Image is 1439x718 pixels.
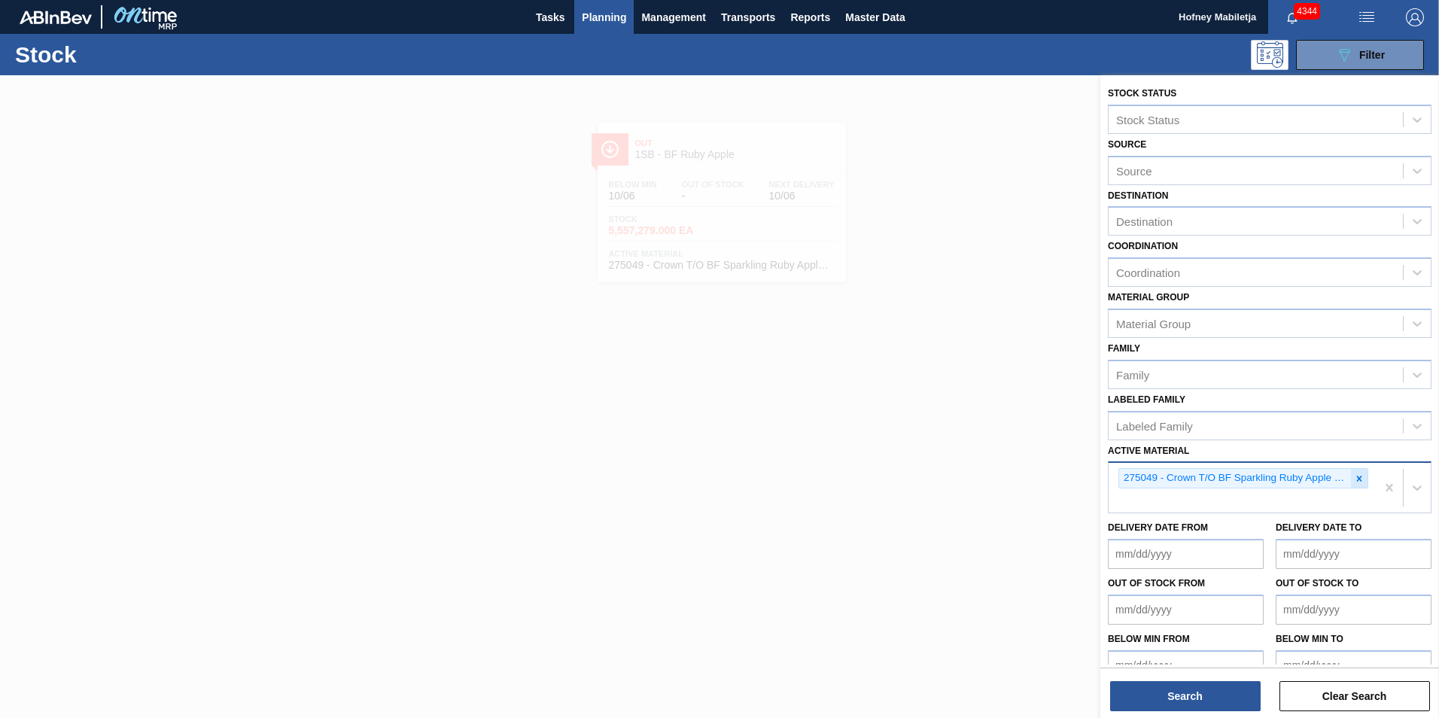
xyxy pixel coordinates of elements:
span: Management [641,8,706,26]
label: Source [1108,139,1146,150]
span: Planning [582,8,626,26]
input: mm/dd/yyyy [1276,650,1431,680]
label: Below Min from [1108,634,1190,644]
img: userActions [1358,8,1376,26]
label: Out of Stock from [1108,578,1205,589]
input: mm/dd/yyyy [1276,539,1431,569]
input: mm/dd/yyyy [1108,650,1264,680]
div: Stock Status [1116,113,1179,126]
h1: Stock [15,46,240,63]
input: mm/dd/yyyy [1276,595,1431,625]
img: TNhmsLtSVTkK8tSr43FrP2fwEKptu5GPRR3wAAAABJRU5ErkJggg== [20,11,92,24]
div: Destination [1116,215,1173,228]
span: Tasks [534,8,567,26]
button: Notifications [1268,7,1316,28]
label: Delivery Date from [1108,522,1208,533]
label: Material Group [1108,292,1189,303]
div: 275049 - Crown T/O BF Sparkling Ruby Apple Spritz [1119,469,1351,488]
label: Delivery Date to [1276,522,1361,533]
div: Programming: no user selected [1251,40,1288,70]
div: Family [1116,368,1149,381]
input: mm/dd/yyyy [1108,595,1264,625]
label: Destination [1108,190,1168,201]
span: 4344 [1294,3,1320,20]
span: Transports [721,8,775,26]
label: Out of Stock to [1276,578,1358,589]
div: Material Group [1116,317,1191,330]
button: Filter [1296,40,1424,70]
label: Active Material [1108,446,1189,456]
span: Filter [1359,49,1385,61]
div: Source [1116,164,1152,177]
label: Coordination [1108,241,1178,251]
label: Labeled Family [1108,394,1185,405]
span: Master Data [845,8,905,26]
label: Family [1108,343,1140,354]
label: Below Min to [1276,634,1343,644]
input: mm/dd/yyyy [1108,539,1264,569]
div: Labeled Family [1116,419,1193,432]
span: Reports [790,8,830,26]
img: Logout [1406,8,1424,26]
label: Stock Status [1108,88,1176,99]
div: Coordination [1116,266,1180,279]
